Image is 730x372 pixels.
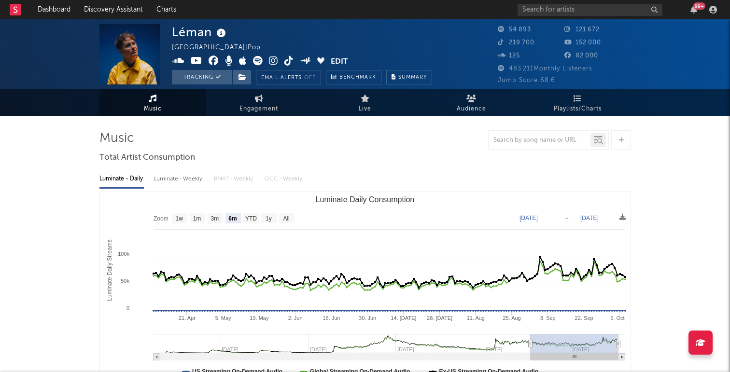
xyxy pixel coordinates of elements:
[121,278,129,284] text: 50k
[193,215,201,222] text: 1m
[99,171,144,187] div: Luminate - Daily
[250,315,269,321] text: 19. May
[172,24,228,40] div: Léman
[564,40,601,46] span: 152 000
[331,56,348,68] button: Edit
[288,315,303,321] text: 2. Jun
[489,137,590,144] input: Search by song name or URL
[206,89,312,116] a: Engagement
[211,215,219,222] text: 3m
[540,315,556,321] text: 8. Sep
[359,315,376,321] text: 30. Jun
[326,70,381,84] a: Benchmark
[386,70,432,84] button: Summary
[154,171,204,187] div: Luminate - Weekly
[498,77,555,83] span: Jump Score: 68.6
[99,89,206,116] a: Music
[427,315,452,321] text: 28. [DATE]
[359,103,371,115] span: Live
[99,152,195,164] span: Total Artist Consumption
[391,315,416,321] text: 14. [DATE]
[564,215,570,221] text: →
[239,103,278,115] span: Engagement
[564,27,600,33] span: 121 672
[316,195,415,204] text: Luminate Daily Consumption
[580,215,599,221] text: [DATE]
[266,215,272,222] text: 1y
[339,72,376,83] span: Benchmark
[518,4,662,16] input: Search for artists
[693,2,705,10] div: 99 +
[575,315,593,321] text: 22. Sep
[154,215,168,222] text: Zoom
[519,215,538,221] text: [DATE]
[323,315,340,321] text: 16. Jun
[498,40,534,46] span: 219 700
[498,27,531,33] span: 54 893
[172,42,272,54] div: [GEOGRAPHIC_DATA] | Pop
[118,251,129,257] text: 100k
[467,315,485,321] text: 11. Aug
[524,89,631,116] a: Playlists/Charts
[312,89,418,116] a: Live
[304,75,316,81] em: Off
[176,215,183,222] text: 1w
[179,315,196,321] text: 21. Apr
[564,53,598,59] span: 82 000
[554,103,602,115] span: Playlists/Charts
[690,6,697,14] button: 99+
[503,315,520,321] text: 25. Aug
[498,53,520,59] span: 125
[498,66,592,72] span: 483 211 Monthly Listeners
[256,70,321,84] button: Email AlertsOff
[457,103,486,115] span: Audience
[228,215,237,222] text: 6m
[215,315,232,321] text: 5. May
[245,215,257,222] text: YTD
[398,75,427,80] span: Summary
[610,315,624,321] text: 6. Oct
[283,215,289,222] text: All
[172,70,232,84] button: Tracking
[106,239,113,301] text: Luminate Daily Streams
[418,89,524,116] a: Audience
[126,305,129,311] text: 0
[144,103,162,115] span: Music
